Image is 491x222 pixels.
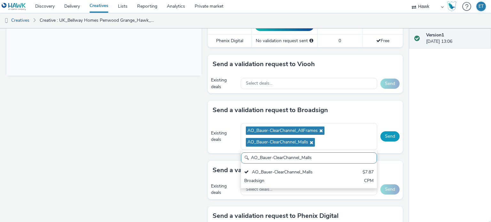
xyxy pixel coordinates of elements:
h3: Send a validation request to Phenix Digital [213,211,339,221]
a: Hawk Academy [447,1,459,11]
div: AO_Bauer-ClearChannel_Malls [244,169,329,176]
span: Select deals... [246,187,272,192]
button: Send [380,131,400,142]
div: Existing deals [211,130,238,143]
div: ET [479,2,484,11]
div: [DATE] 13:06 [426,32,486,45]
img: Hawk Academy [447,1,456,11]
button: Send [380,79,400,89]
div: Please select a deal below and click on Send to send a validation request to Phenix Digital. [309,38,313,44]
td: Phenix Digital [208,34,252,47]
div: $7.87 [362,169,374,176]
span: Free [376,38,389,44]
div: No validation request sent [255,38,314,44]
strong: Version 1 [426,32,444,38]
img: dooh [3,18,10,24]
h3: Send a validation request to Broadsign [213,105,328,115]
div: Broadsign [244,178,329,185]
img: undefined Logo [2,3,26,11]
span: Select deals... [246,81,272,86]
div: Existing deals [211,183,238,196]
button: Send [380,184,400,195]
input: Search...... [241,152,377,164]
h3: Send a validation request to MyAdbooker [213,165,336,175]
div: Existing deals [211,77,238,90]
span: AO_Bauer-ClearChannel_Malls [247,140,308,145]
span: AO_Bauer-ClearChannel_AllFrames [247,128,318,134]
a: Creative : UK_Bellway Homes Penwood Grange_Hawk_DOOH_17/09/2025_1920x1080 [36,13,159,28]
span: 0 [339,38,341,44]
div: CPM [364,178,374,185]
h3: Send a validation request to Viooh [213,59,315,69]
